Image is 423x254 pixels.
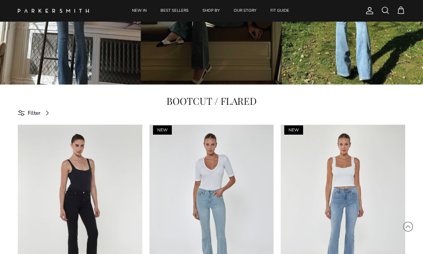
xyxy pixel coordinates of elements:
span: Filter [28,109,41,117]
img: Parker Smith [18,9,89,13]
a: Filter [18,105,54,121]
a: Account [363,6,374,15]
h1: BOOTCUT / FLARED [18,95,405,107]
svg: Scroll to Top [403,221,413,232]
